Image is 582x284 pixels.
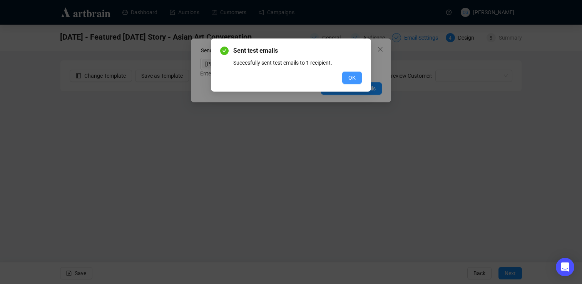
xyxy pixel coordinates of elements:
div: Open Intercom Messenger [556,258,574,276]
span: OK [348,74,356,82]
span: check-circle [220,47,229,55]
span: Sent test emails [233,46,362,55]
button: OK [342,72,362,84]
div: Succesfully sent test emails to 1 recipient. [233,58,362,67]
